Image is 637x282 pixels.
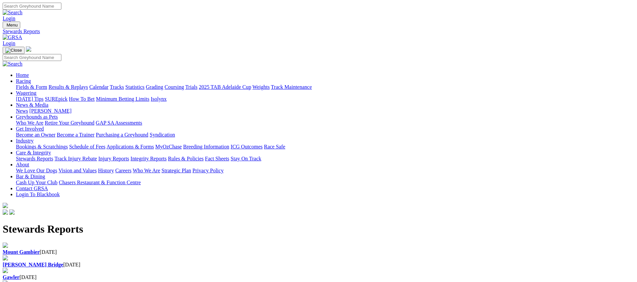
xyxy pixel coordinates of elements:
a: Who We Are [16,120,43,126]
img: Search [3,61,23,67]
a: Greyhounds as Pets [16,114,58,120]
a: News [16,108,28,114]
a: Coursing [165,84,184,90]
img: file-red.svg [3,255,8,260]
div: Get Involved [16,132,634,138]
a: Contact GRSA [16,186,48,191]
a: We Love Our Dogs [16,168,57,173]
div: [DATE] [3,274,634,280]
a: Strategic Plan [162,168,191,173]
a: Trials [185,84,197,90]
a: Who We Are [133,168,160,173]
div: About [16,168,634,174]
a: GAP SA Assessments [96,120,142,126]
a: Login [3,40,15,46]
button: Toggle navigation [3,47,25,54]
a: Industry [16,138,34,143]
a: Statistics [125,84,145,90]
a: Race Safe [264,144,285,149]
input: Search [3,54,61,61]
a: Become an Owner [16,132,55,138]
div: Industry [16,144,634,150]
a: Home [16,72,29,78]
a: Login To Blackbook [16,192,60,197]
a: Login [3,16,15,21]
a: ICG Outcomes [231,144,262,149]
a: Gawler [3,274,20,280]
a: Integrity Reports [130,156,167,161]
a: Chasers Restaurant & Function Centre [59,180,141,185]
div: Bar & Dining [16,180,634,186]
a: Racing [16,78,31,84]
a: Bookings & Scratchings [16,144,68,149]
a: Mount Gambier [3,249,40,255]
a: Wagering [16,90,36,96]
a: Tracks [110,84,124,90]
a: Care & Integrity [16,150,51,155]
a: Vision and Values [58,168,97,173]
a: Results & Replays [48,84,88,90]
a: Track Maintenance [271,84,312,90]
div: News & Media [16,108,634,114]
a: Breeding Information [183,144,229,149]
a: MyOzChase [155,144,182,149]
a: 2025 TAB Adelaide Cup [199,84,251,90]
a: Track Injury Rebate [54,156,97,161]
a: Privacy Policy [192,168,224,173]
a: Cash Up Your Club [16,180,57,185]
div: Care & Integrity [16,156,634,162]
span: Menu [7,23,18,28]
a: SUREpick [45,96,67,102]
img: file-red.svg [3,243,8,248]
div: Racing [16,84,634,90]
a: Schedule of Fees [69,144,105,149]
a: Retire Your Greyhound [45,120,95,126]
a: [PERSON_NAME] [29,108,71,114]
a: Become a Trainer [57,132,95,138]
img: twitter.svg [9,209,15,215]
a: Applications & Forms [106,144,154,149]
img: logo-grsa-white.png [3,203,8,208]
div: Wagering [16,96,634,102]
a: Careers [115,168,131,173]
a: [DATE] Tips [16,96,43,102]
div: Greyhounds as Pets [16,120,634,126]
a: Injury Reports [98,156,129,161]
a: Minimum Betting Limits [96,96,149,102]
a: History [98,168,114,173]
a: Syndication [150,132,175,138]
a: Weights [252,84,270,90]
img: Close [5,48,22,53]
img: GRSA [3,34,22,40]
a: Grading [146,84,163,90]
button: Toggle navigation [3,22,20,28]
a: Isolynx [151,96,167,102]
a: Stewards Reports [16,156,53,161]
a: Stay On Track [231,156,261,161]
h1: Stewards Reports [3,223,634,235]
a: Fact Sheets [205,156,229,161]
a: [PERSON_NAME] Bridge [3,262,63,267]
a: How To Bet [69,96,95,102]
div: [DATE] [3,249,634,255]
a: Bar & Dining [16,174,45,179]
input: Search [3,3,61,10]
a: Calendar [89,84,108,90]
a: News & Media [16,102,48,108]
a: Stewards Reports [3,28,634,34]
a: About [16,162,29,167]
a: Get Involved [16,126,44,132]
a: Fields & Form [16,84,47,90]
img: file-red.svg [3,268,8,273]
img: logo-grsa-white.png [26,46,31,52]
a: Rules & Policies [168,156,204,161]
img: facebook.svg [3,209,8,215]
div: [DATE] [3,262,634,268]
a: Purchasing a Greyhound [96,132,148,138]
img: Search [3,10,23,16]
